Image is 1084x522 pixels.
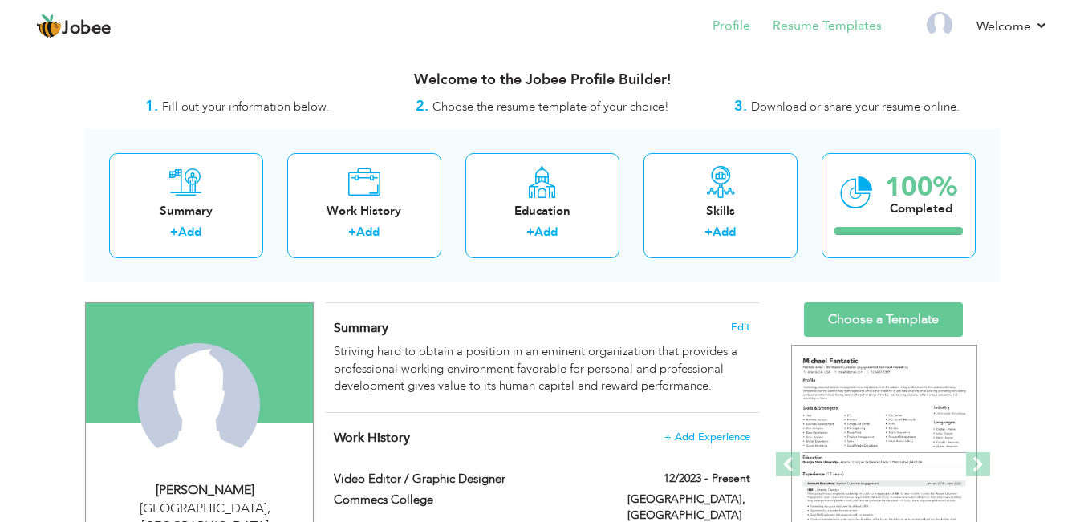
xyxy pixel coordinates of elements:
label: + [704,224,713,241]
strong: 1. [145,96,158,116]
label: 12/2023 - Present [664,471,750,487]
a: Add [713,224,736,240]
a: Choose a Template [804,302,963,337]
label: Commecs College [334,492,603,508]
a: Add [534,224,558,240]
h3: Welcome to the Jobee Profile Builder! [85,72,1000,88]
span: Fill out your information below. [162,99,329,115]
span: + Add Experience [664,431,750,443]
span: Jobee [62,20,112,38]
div: [PERSON_NAME] [98,481,313,500]
a: Profile [713,17,750,35]
img: Hussain Nooruddin [138,343,260,465]
label: Video Editor / Graphic Designer [334,471,603,488]
h4: This helps to show the companies you have worked for. [334,430,749,446]
a: Add [356,224,380,240]
label: + [348,224,356,241]
div: Work History [300,203,428,220]
img: Profile Img [927,12,952,38]
strong: 2. [416,96,428,116]
div: Education [478,203,607,220]
span: Choose the resume template of your choice! [432,99,669,115]
div: Striving hard to obtain a position in an eminent organization that provides a professional workin... [334,343,749,395]
span: Download or share your resume online. [751,99,960,115]
a: Resume Templates [773,17,882,35]
a: Welcome [976,17,1048,36]
a: Add [178,224,201,240]
span: Summary [334,319,388,337]
img: jobee.io [36,14,62,39]
strong: 3. [734,96,747,116]
span: , [267,500,270,517]
label: + [526,224,534,241]
a: Jobee [36,14,112,39]
div: 100% [885,174,957,200]
span: Work History [334,429,410,447]
div: Summary [122,203,250,220]
label: + [170,224,178,241]
div: Completed [885,200,957,217]
h4: Adding a summary is a quick and easy way to highlight your experience and interests. [334,320,749,336]
span: Edit [731,322,750,333]
div: Skills [656,203,785,220]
